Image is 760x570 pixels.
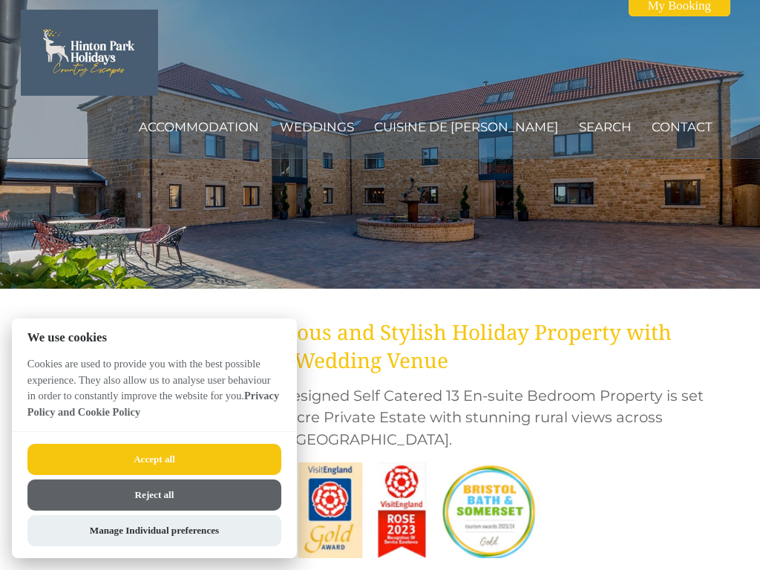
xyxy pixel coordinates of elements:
button: Manage Individual preferences [27,515,281,546]
p: Cookies are used to provide you with the best possible experience. They also allow us to analyse ... [12,356,297,431]
a: Accommodation [139,119,259,134]
a: Contact [652,119,712,134]
h2: This magnificent and individually designed Self Catered 13 En-suite Bedroom Property is set withi... [30,385,712,451]
button: Reject all [27,479,281,511]
a: Cuisine de [PERSON_NAME] [374,119,558,134]
a: Search [579,119,632,134]
img: Hinton Park Holidays Ltd [21,10,158,96]
button: Accept all [27,444,281,475]
a: Privacy Policy and Cookie Policy [27,390,279,418]
a: Weddings [280,119,354,134]
h1: CROFTVIEW - A Luxurious and Stylish Holiday Property with Wedding Venue [30,318,712,374]
h2: We use cookies [12,330,297,344]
